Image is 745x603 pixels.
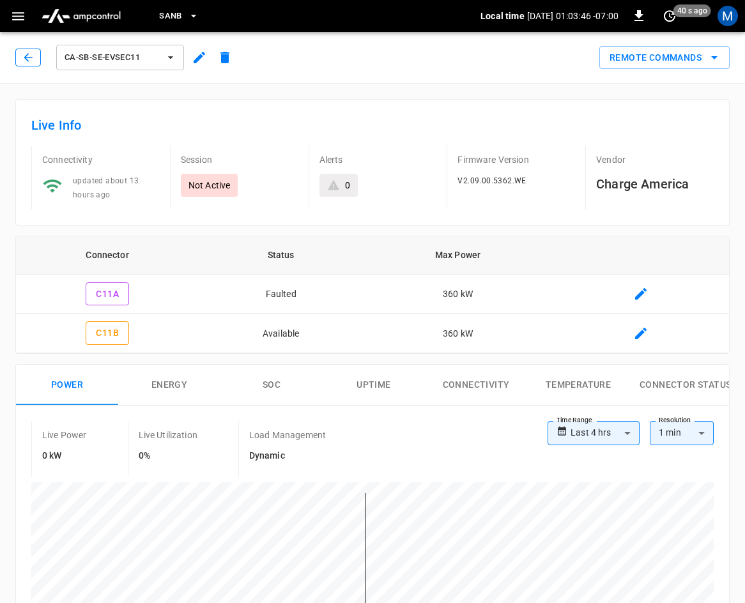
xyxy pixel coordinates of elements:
div: 0 [345,179,350,192]
p: Firmware Version [457,153,575,166]
button: Uptime [323,365,425,406]
table: connector table [16,236,729,353]
h6: Dynamic [249,449,326,463]
button: Connectivity [425,365,527,406]
td: 360 kW [363,314,553,353]
button: Temperature [527,365,629,406]
span: SanB [159,9,182,24]
th: Status [199,236,363,275]
p: Load Management [249,429,326,441]
span: V2.09.00.5362.WE [457,176,526,185]
p: Connectivity [42,153,160,166]
div: profile-icon [718,6,738,26]
button: set refresh interval [659,6,680,26]
button: Power [16,365,118,406]
p: Live Utilization [139,429,197,441]
div: remote commands options [599,46,730,70]
td: Available [199,314,363,353]
button: Energy [118,365,220,406]
p: Live Power [42,429,87,441]
p: [DATE] 01:03:46 -07:00 [527,10,618,22]
button: SOC [220,365,323,406]
th: Max Power [363,236,553,275]
span: 40 s ago [673,4,711,17]
h6: 0 kW [42,449,87,463]
button: Connector Status [629,365,741,406]
img: ampcontrol.io logo [36,4,126,28]
p: Vendor [596,153,714,166]
p: Not Active [188,179,231,192]
button: Remote Commands [599,46,730,70]
button: C11A [86,282,129,306]
span: ca-sb-se-evseC11 [65,50,159,65]
td: Faulted [199,275,363,314]
label: Time Range [557,415,592,425]
span: updated about 13 hours ago [73,176,139,199]
button: SanB [154,4,204,29]
th: Connector [16,236,199,275]
div: 1 min [650,421,714,445]
h6: Charge America [596,174,714,194]
button: C11B [86,321,129,345]
p: Alerts [319,153,437,166]
label: Resolution [659,415,691,425]
button: ca-sb-se-evseC11 [56,45,184,70]
h6: 0% [139,449,197,463]
td: 360 kW [363,275,553,314]
h6: Live Info [31,115,714,135]
p: Local time [480,10,525,22]
p: Session [181,153,298,166]
div: Last 4 hrs [571,421,640,445]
